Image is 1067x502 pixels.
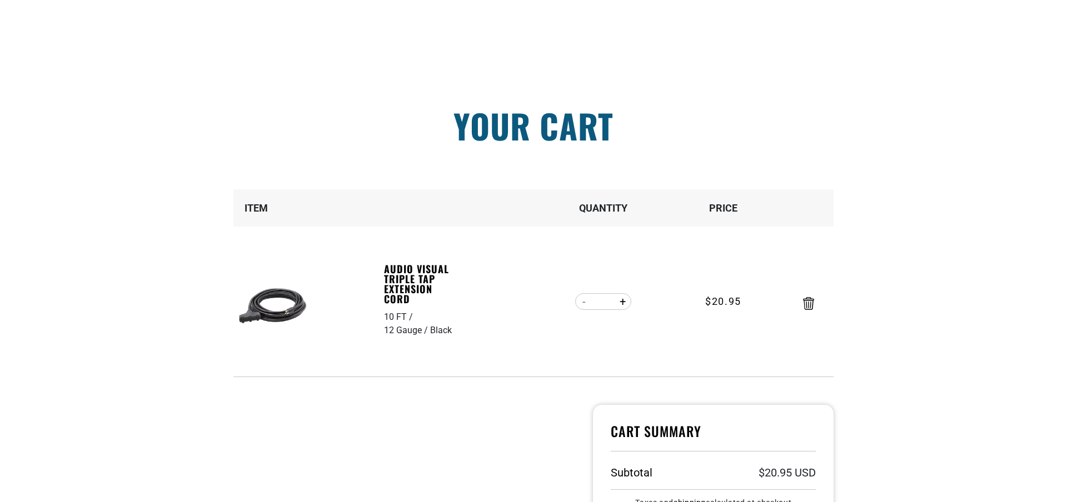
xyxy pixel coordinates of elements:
div: Black [430,324,452,337]
div: 12 Gauge [384,324,430,337]
input: Quantity for Audio Visual Triple Tap Extension Cord [592,292,614,311]
th: Price [664,189,784,227]
p: $20.95 USD [759,467,816,478]
img: black [238,271,308,341]
a: Audio Visual Triple Tap Extension Cord [384,264,461,304]
a: Remove Audio Visual Triple Tap Extension Cord - 10 FT / 12 Gauge / Black [803,299,814,307]
th: Quantity [544,189,664,227]
h4: Cart Summary [611,423,816,451]
span: $20.95 [705,294,741,309]
th: Item [233,189,383,227]
div: 10 FT [384,310,415,324]
h1: Your cart [225,109,842,142]
h3: Subtotal [611,467,652,478]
